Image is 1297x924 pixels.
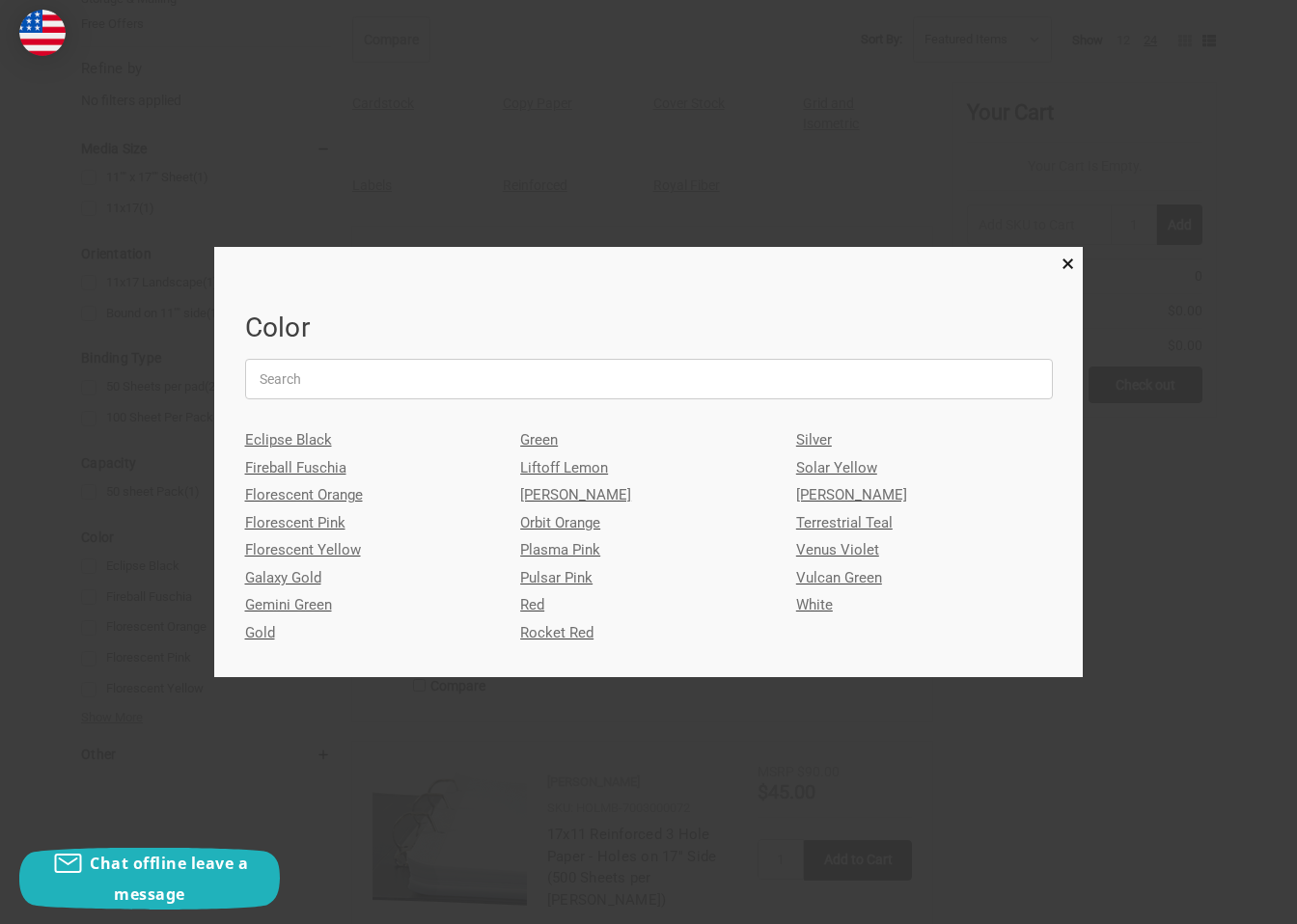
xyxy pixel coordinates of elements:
a: Orbit Orange [520,509,777,537]
a: Fireball Fuschia [245,454,502,482]
a: Florescent Orange [245,481,502,509]
a: Liftoff Lemon [520,454,777,482]
a: Gold [245,619,502,647]
a: Vulcan Green [796,564,1053,592]
h1: Color [245,309,1053,349]
input: Search [245,359,1053,399]
a: Green [520,426,777,454]
a: Gemini Green [245,591,502,619]
a: Pulsar Pink [520,564,777,592]
a: Eclipse Black [245,426,502,454]
a: Close [1058,252,1078,272]
a: Red [520,591,777,619]
a: Solar Yellow [796,454,1053,482]
a: [PERSON_NAME] [796,481,1053,509]
img: duty and tax information for United States [19,10,66,56]
a: Florescent Yellow [245,536,502,564]
a: Silver [796,426,1053,454]
button: Chat offline leave a message [19,848,280,910]
span: Chat offline leave a message [90,853,248,905]
span: × [1062,250,1074,278]
a: Venus Violet [796,536,1053,564]
a: Galaxy Gold [245,564,502,592]
a: Plasma Pink [520,536,777,564]
a: [PERSON_NAME] [520,481,777,509]
a: Florescent Pink [245,509,502,537]
a: Rocket Red [520,619,777,647]
a: Terrestrial Teal [796,509,1053,537]
iframe: Google Customer Reviews [1138,872,1297,924]
a: White [796,591,1053,619]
